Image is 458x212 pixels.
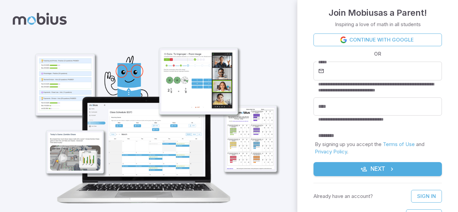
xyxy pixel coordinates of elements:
a: Continue with Google [313,33,442,46]
p: Inspiring a love of math in all students [335,21,421,28]
img: parent_1-illustration [22,19,285,212]
p: Already have an account? [313,193,373,200]
button: Next [313,162,442,176]
a: Sign In [411,190,442,203]
span: OR [373,50,383,58]
p: By signing up you accept the and . [315,141,441,155]
a: Privacy Policy [315,148,347,155]
a: Terms of Use [383,141,415,147]
h4: Join Mobius as a Parent ! [329,6,427,19]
